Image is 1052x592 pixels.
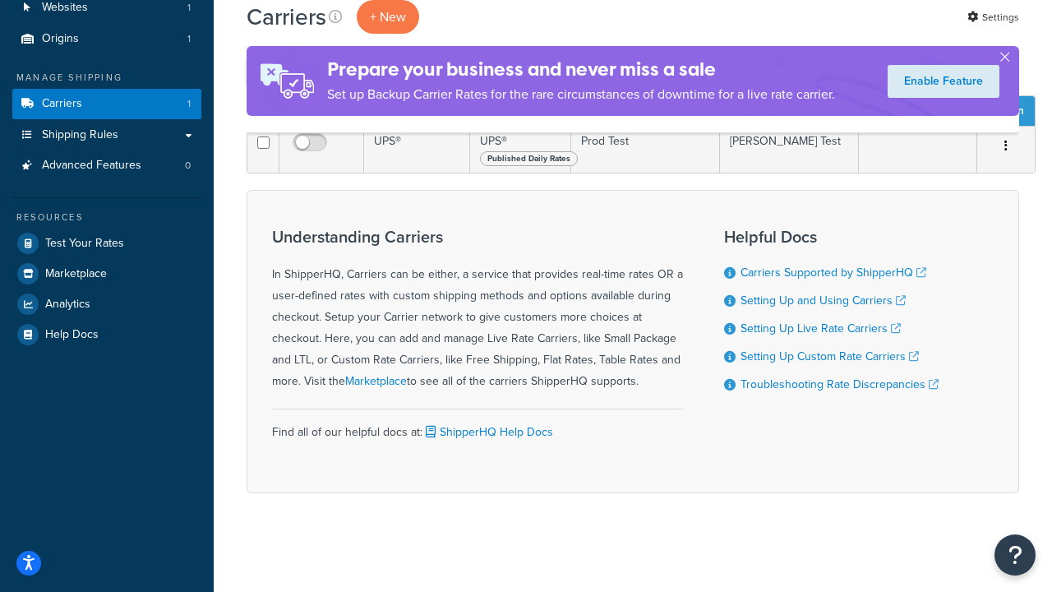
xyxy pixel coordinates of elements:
[741,264,926,281] a: Carriers Supported by ShipperHQ
[187,32,191,46] span: 1
[185,159,191,173] span: 0
[12,89,201,119] a: Carriers 1
[327,56,835,83] h4: Prepare your business and never miss a sale
[42,32,79,46] span: Origins
[967,6,1019,29] a: Settings
[272,228,683,392] div: In ShipperHQ, Carriers can be either, a service that provides real-time rates OR a user-defined r...
[994,534,1036,576] button: Open Resource Center
[12,24,201,54] a: Origins 1
[724,228,939,246] h3: Helpful Docs
[45,328,99,342] span: Help Docs
[247,46,327,116] img: ad-rules-rateshop-fe6ec290ccb7230408bd80ed9643f0289d75e0ffd9eb532fc0e269fcd187b520.png
[327,83,835,106] p: Set up Backup Carrier Rates for the rare circumstances of downtime for a live rate carrier.
[12,229,201,258] a: Test Your Rates
[12,71,201,85] div: Manage Shipping
[12,289,201,319] a: Analytics
[45,267,107,281] span: Marketplace
[42,128,118,142] span: Shipping Rules
[272,228,683,246] h3: Understanding Carriers
[720,126,859,173] td: [PERSON_NAME] Test
[480,151,578,166] span: Published Daily Rates
[12,89,201,119] li: Carriers
[45,298,90,312] span: Analytics
[12,210,201,224] div: Resources
[12,259,201,289] a: Marketplace
[42,97,82,111] span: Carriers
[12,24,201,54] li: Origins
[571,126,720,173] td: Prod Test
[888,65,999,98] a: Enable Feature
[45,237,124,251] span: Test Your Rates
[12,150,201,181] li: Advanced Features
[42,159,141,173] span: Advanced Features
[422,423,553,441] a: ShipperHQ Help Docs
[741,376,939,393] a: Troubleshooting Rate Discrepancies
[247,1,326,33] h1: Carriers
[272,409,683,443] div: Find all of our helpful docs at:
[12,150,201,181] a: Advanced Features 0
[470,126,571,173] td: UPS®
[12,120,201,150] a: Shipping Rules
[364,126,470,173] td: UPS®
[187,1,191,15] span: 1
[345,372,407,390] a: Marketplace
[741,292,906,309] a: Setting Up and Using Carriers
[741,320,901,337] a: Setting Up Live Rate Carriers
[741,348,919,365] a: Setting Up Custom Rate Carriers
[42,1,88,15] span: Websites
[12,320,201,349] a: Help Docs
[187,97,191,111] span: 1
